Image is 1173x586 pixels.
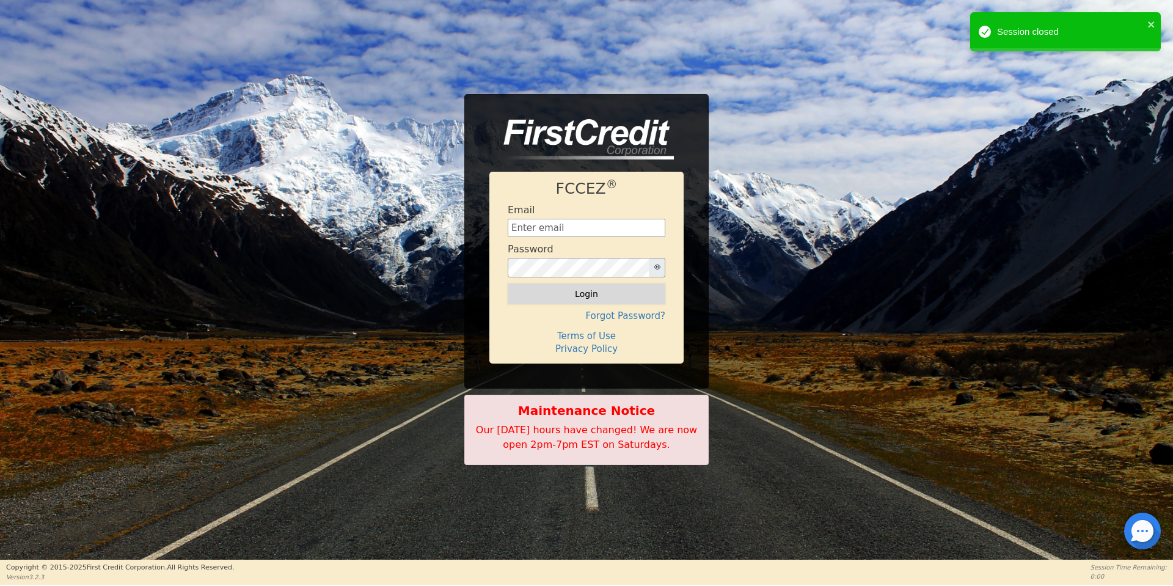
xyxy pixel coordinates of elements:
h1: FCCEZ [508,180,665,198]
p: 0:00 [1091,572,1167,581]
input: password [508,258,649,277]
h4: Forgot Password? [508,310,665,321]
h4: Password [508,243,554,255]
h4: Privacy Policy [508,343,665,354]
p: Session Time Remaining: [1091,563,1167,572]
button: close [1147,17,1156,31]
div: Session closed [997,25,1144,39]
h4: Email [508,204,535,216]
p: Version 3.2.3 [6,573,234,582]
b: Maintenance Notice [471,401,702,420]
img: logo-CMu_cnol.png [489,119,674,159]
span: All Rights Reserved. [167,563,234,571]
p: Copyright © 2015- 2025 First Credit Corporation. [6,563,234,573]
input: Enter email [508,219,665,237]
sup: ® [606,178,618,191]
button: Login [508,284,665,304]
h4: Terms of Use [508,331,665,342]
span: Our [DATE] hours have changed! We are now open 2pm-7pm EST on Saturdays. [476,424,697,450]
